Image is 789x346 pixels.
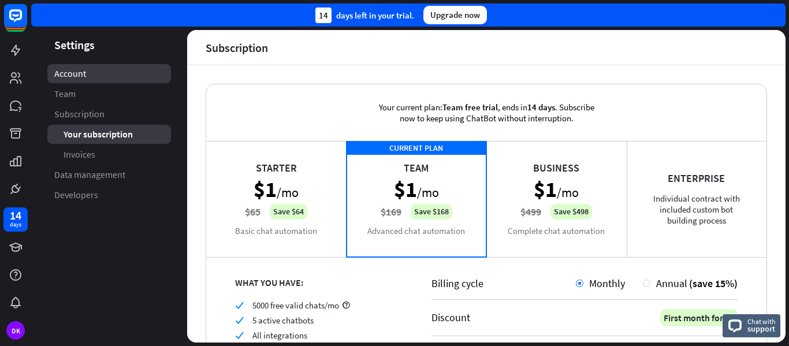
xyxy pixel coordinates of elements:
span: 14 days [527,102,555,113]
span: Annual [656,277,687,290]
span: Data management [54,169,125,181]
span: 5000 free valid chats/mo [252,300,339,311]
header: Settings [31,37,187,53]
a: Team [47,84,171,103]
span: Team [54,88,76,100]
div: 14 [315,8,332,23]
span: 5 active chatbots [252,315,314,326]
div: DK [6,321,25,340]
span: Team free trial [442,102,498,113]
span: Developers [54,189,98,201]
i: check [235,331,244,340]
div: Your current plan: , ends in . Subscribe now to keep using ChatBot without interruption. [362,84,611,141]
div: days left in your trial. [315,8,414,23]
span: Monthly [589,277,625,290]
span: Subscription [54,108,105,120]
div: Billing cycle [431,277,576,290]
div: 14 [10,210,21,221]
div: First month for $1 [660,309,738,326]
div: WHAT YOU HAVE: [235,277,403,288]
div: Upgrade now [423,6,487,24]
span: Invoices [64,148,95,161]
div: Subscription [206,41,268,54]
a: Developers [47,185,171,204]
i: check [235,316,244,325]
a: Account [47,64,171,83]
a: Invoices [47,145,171,164]
span: Account [54,68,86,80]
div: days [10,221,21,229]
span: All integrations [252,330,307,341]
span: Your subscription [64,128,133,140]
i: check [235,301,244,310]
a: Subscription [47,105,171,124]
span: (save 15%) [689,277,738,290]
a: 14 days [3,207,28,232]
div: Discount [431,311,470,324]
a: Data management [47,165,171,184]
button: Open LiveChat chat widget [9,5,44,39]
span: support [747,323,776,334]
span: Chat with [747,316,776,327]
